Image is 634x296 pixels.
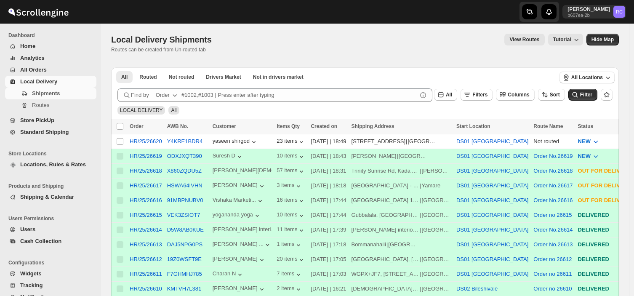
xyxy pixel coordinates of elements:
button: Unrouted [164,71,200,83]
div: [DATE] | 17:44 [311,211,346,219]
span: Find by [131,91,149,99]
span: OUT FOR DELIVERY [578,168,631,174]
div: [GEOGRAPHIC_DATA] [422,196,451,205]
span: Customer [213,123,236,129]
span: Routed [139,74,157,80]
span: Widgets [20,270,41,277]
div: | [352,181,451,190]
span: Analytics [20,55,45,61]
span: View Routes [509,36,539,43]
span: Tracking [20,282,43,288]
button: Un-claimable [248,71,309,83]
button: X860ZQDU5Z [167,168,202,174]
button: DS01 [GEOGRAPHIC_DATA] [456,138,528,144]
div: [DATE] | 16:21 [311,285,346,293]
div: | [352,270,451,278]
div: [GEOGRAPHIC_DATA] [422,270,451,278]
span: Configurations [8,259,97,266]
div: | [352,137,451,146]
span: All [446,92,452,98]
div: [GEOGRAPHIC_DATA] [388,240,418,249]
button: Vishaka Marketi... [213,197,264,205]
span: Local Delivery Shipments [111,35,212,44]
button: yaseen shirgod [213,138,258,146]
button: All Orders [5,64,96,76]
span: Cash Collection [20,238,61,244]
div: HR/25/26615 [130,212,162,218]
span: Filters [472,92,487,98]
div: [PERSON_NAME] [422,167,451,175]
img: ScrollEngine [7,1,70,22]
button: HR/25/26613 [130,241,162,248]
button: 1 items [277,241,303,249]
span: Products and Shipping [8,183,97,189]
button: Map action label [586,34,619,45]
span: OUT FOR DELIVERY [578,182,631,189]
span: All [171,107,176,113]
button: 10 items [277,211,306,220]
button: Routed [134,71,162,83]
button: 91MBPNUBV0 [167,197,203,203]
button: DS01 [GEOGRAPHIC_DATA] [456,182,528,189]
button: Sort [538,89,565,101]
div: Vishaka Marketi... [213,197,256,203]
button: 16 items [277,197,306,205]
button: Order No.26616 [533,197,573,203]
button: [PERSON_NAME] ... [213,241,272,249]
div: [GEOGRAPHIC_DATA] 1st [GEOGRAPHIC_DATA] 7th Phase Arekere [352,196,420,205]
span: Users Permissions [8,215,97,222]
span: Status [578,123,594,129]
button: 10 items [277,152,306,161]
div: HR/25/26612 [130,256,162,262]
button: DAJ5NPG0PS [167,241,203,248]
div: HR/25/26614 [130,227,162,233]
p: b607ea-2b [567,13,610,18]
button: DS01 [GEOGRAPHIC_DATA] [456,168,528,174]
span: All Orders [20,67,47,73]
div: [PERSON_NAME][DEMOGRAPHIC_DATA]... [213,167,323,173]
div: | [352,167,451,175]
button: Charan N [213,270,245,279]
button: Order [151,88,184,102]
button: [PERSON_NAME][DEMOGRAPHIC_DATA]... [213,167,272,176]
div: [GEOGRAPHIC_DATA] [422,226,451,234]
button: ODXJXQT390 [167,153,202,159]
button: NEW [573,149,605,163]
span: Hide Map [591,36,614,43]
button: F7GHMHJ785 [167,271,202,277]
button: VEK3ZSIOT7 [167,212,200,218]
button: HR/25/26619 [130,153,162,159]
div: [PERSON_NAME] interior and decorators Modular factory Choodasandra [352,226,420,234]
button: Suresh D [213,152,244,161]
button: HSWA64IVHN [167,182,202,189]
div: [GEOGRAPHIC_DATA] [422,255,451,264]
button: Claimable [201,71,246,83]
button: HR/25/26610 [130,285,162,292]
span: Home [20,43,35,49]
span: Shipping Address [352,123,394,129]
button: HR/25/26620 [130,138,162,144]
div: [PERSON_NAME] [213,285,266,293]
span: AWB No. [167,123,189,129]
span: Users [20,226,35,232]
span: Rahul Chopra [613,6,625,18]
button: view route [504,34,544,45]
div: | [352,226,451,234]
button: DS01 [GEOGRAPHIC_DATA] [456,271,528,277]
div: Trinity Sunrise Rd, Kada Agrahara [352,167,420,175]
div: 7 items [277,270,303,279]
div: | [352,152,451,160]
button: All Locations [559,72,615,83]
div: Yamare [422,181,441,190]
div: [DEMOGRAPHIC_DATA][PERSON_NAME][PERSON_NAME], [GEOGRAPHIC_DATA], [GEOGRAPHIC_DATA], [GEOGRAPHIC_D... [352,285,420,293]
span: Route Name [533,123,563,129]
div: [GEOGRAPHIC_DATA], [GEOGRAPHIC_DATA] [352,255,420,264]
button: Order no 26612 [533,256,572,262]
button: Order No.26617 [533,182,573,189]
button: Order no 26610 [533,285,572,292]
